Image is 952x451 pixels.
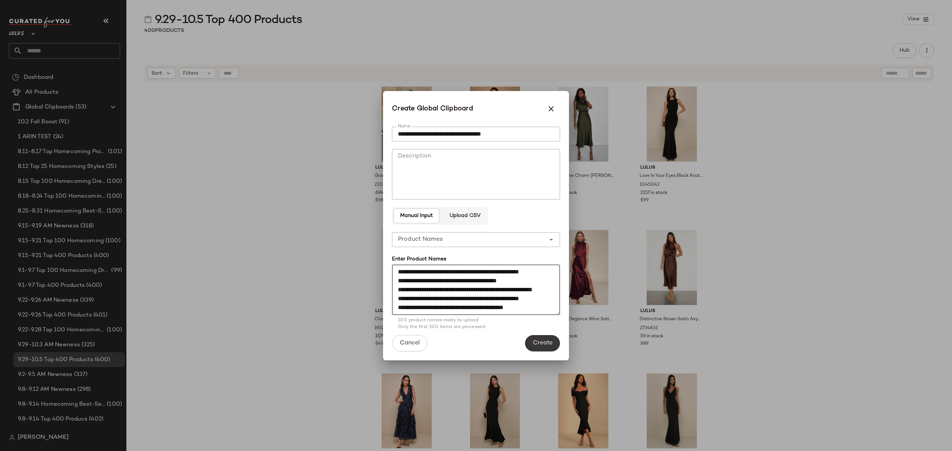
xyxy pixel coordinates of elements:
span: Manual Input [400,213,433,219]
button: Upload CSV [443,208,486,223]
span: Create Global Clipboard [392,104,473,114]
span: Cancel [399,340,420,347]
span: Create [533,340,553,347]
button: Manual Input [393,208,439,223]
div: Enter Product Names [392,255,560,263]
button: Cancel [392,335,427,351]
button: Create [525,335,560,351]
span: Upload CSV [449,213,480,219]
div: 100 product names ready to upload Only the first 100 items are processed [398,317,554,331]
span: Product Names [398,235,443,244]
